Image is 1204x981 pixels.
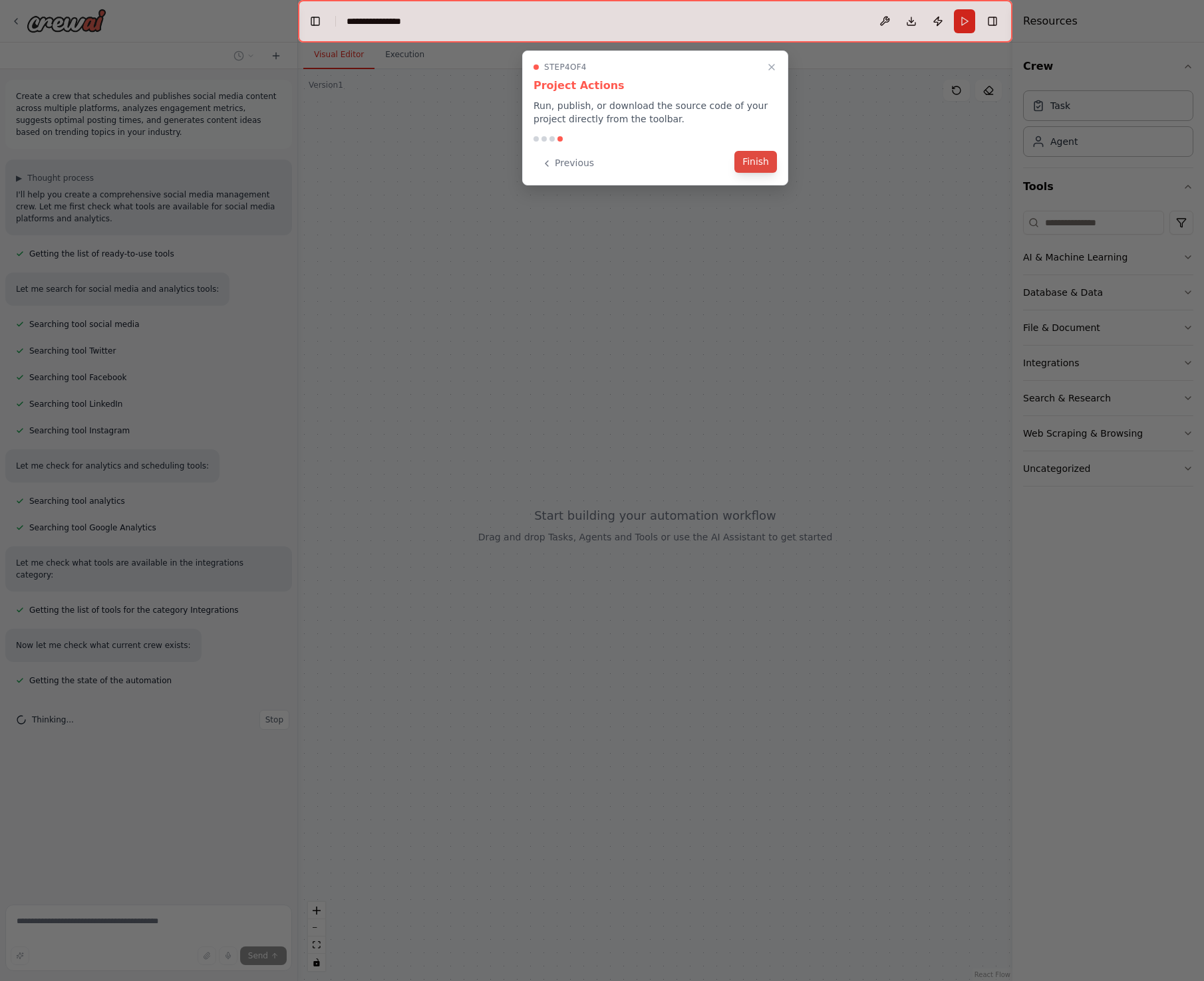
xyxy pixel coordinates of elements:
[764,59,780,75] button: Close walkthrough
[734,151,777,173] button: Finish
[533,99,777,126] p: Run, publish, or download the source code of your project directly from the toolbar.
[306,12,325,31] button: Hide left sidebar
[533,78,777,94] h3: Project Actions
[533,152,602,174] button: Previous
[544,62,587,72] span: Step 4 of 4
